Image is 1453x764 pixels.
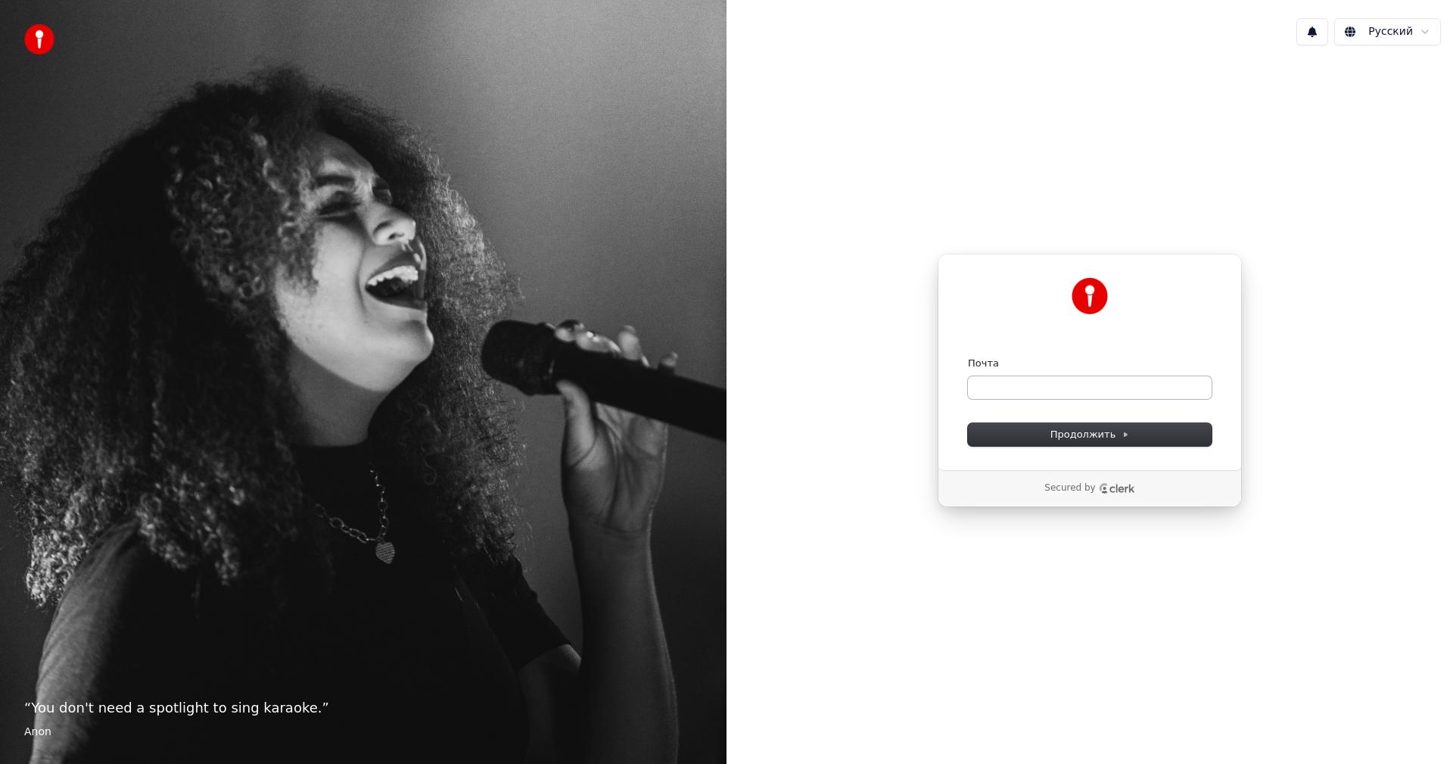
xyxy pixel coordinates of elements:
button: Продолжить [968,423,1212,446]
img: Youka [1072,278,1108,314]
a: Clerk logo [1099,483,1135,494]
footer: Anon [24,725,702,740]
span: Продолжить [1050,428,1130,441]
p: Secured by [1044,482,1095,494]
img: youka [24,24,54,55]
label: Почта [968,357,999,370]
p: “ You don't need a spotlight to sing karaoke. ” [24,697,702,719]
